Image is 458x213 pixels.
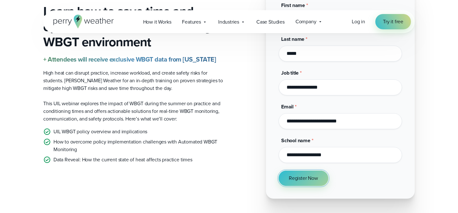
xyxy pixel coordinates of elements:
strong: + Attendees will receive exclusive WBGT data from [US_STATE] [43,55,216,64]
p: This UIL webinar explores the impact of WBGT during the summer on practice and conditioning times... [43,100,224,123]
span: Register Now [289,174,318,182]
span: Case Studies [256,18,285,26]
span: School name [281,137,310,144]
a: How it Works [138,15,177,28]
span: Email [281,103,294,110]
a: Log in [352,18,365,26]
span: How it Works [143,18,171,26]
span: Industries [218,18,239,26]
p: Data Reveal: How the current state of heat affects practice times [53,156,192,164]
span: Try it free [383,18,403,26]
p: How to overcome policy implementation challenges with Automated WBGT Monitoring [53,138,224,153]
a: Try it free [375,14,411,29]
span: Features [182,18,201,26]
span: Job title [281,69,299,77]
a: Case Studies [251,15,290,28]
span: Company [295,18,316,26]
button: Register Now [279,171,328,186]
p: High heat can disrupt practice, increase workload, and create safety risks for students. [PERSON_... [43,69,224,92]
span: First name [281,2,305,9]
p: UIL WBGT policy overview and implications [53,128,147,136]
h3: Learn how to save time and optimize practice times in a high-WBGT environment [43,4,224,50]
span: Last name [281,35,304,43]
